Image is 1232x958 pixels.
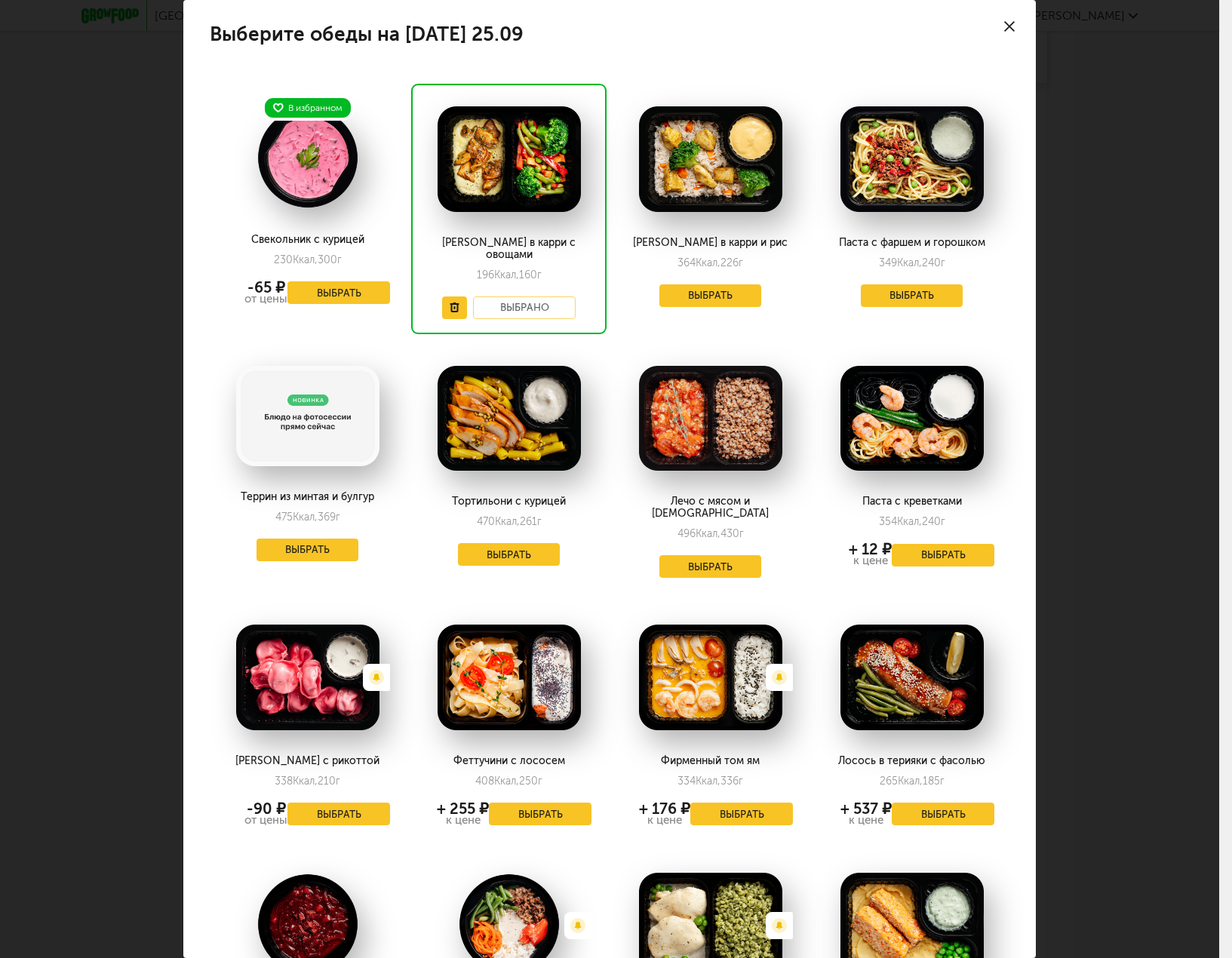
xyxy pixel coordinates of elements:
span: г [739,775,743,788]
span: г [337,253,342,266]
div: 408 250 [475,775,542,788]
img: big_A3yx2kA4FlQHMINr.png [840,366,984,471]
div: -90 ₽ [244,803,287,815]
div: + 12 ₽ [849,543,892,555]
span: г [336,511,340,524]
span: Ккал, [696,527,720,540]
div: Феттучини с лососем [426,755,591,767]
span: г [537,269,542,281]
div: 265 185 [880,775,945,788]
div: 364 226 [677,256,743,269]
div: 334 336 [677,775,743,788]
button: Выбрать [287,281,390,304]
img: big_ov0fQpJedbAEzI90.png [438,106,581,212]
span: Ккал, [696,775,720,788]
img: big_tsROXB5P9kwqKV4s.png [236,625,379,730]
div: 470 261 [477,515,542,528]
span: г [537,515,542,528]
span: Ккал, [494,775,519,788]
span: Ккал, [898,775,923,788]
button: Выбрать [257,539,359,561]
button: Выбрать [892,544,994,567]
span: г [739,256,743,269]
div: 349 240 [879,256,945,269]
button: Выбрать [489,803,591,825]
span: Ккал, [897,515,922,528]
div: 496 430 [677,527,744,540]
div: Паста с фаршем и горошком [829,237,994,249]
span: Ккал, [494,269,519,281]
span: г [941,515,945,528]
div: Лосось в терияки с фасолью [829,755,994,767]
div: Свекольник с курицей [225,234,390,246]
h4: Выберите обеды на [DATE] 25.09 [210,26,524,42]
button: Выбрать [458,543,561,566]
div: 475 369 [275,511,340,524]
button: Выбрать [690,803,793,825]
span: Ккал, [293,511,318,524]
div: к цене [437,815,489,826]
button: Выбрать [892,803,994,825]
div: от цены [244,815,287,826]
span: г [940,775,945,788]
span: Ккал, [696,256,720,269]
div: 196 160 [477,269,542,281]
button: Выбрать [659,284,762,307]
div: [PERSON_NAME] с рикоттой [225,755,390,767]
div: Фирменный том ям [628,755,793,767]
button: Выбрать [287,803,390,825]
div: к цене [849,555,892,567]
div: 230 300 [274,253,342,266]
button: Выбрать [861,284,963,307]
img: big_zfTIOZEUAEpp1bIA.png [438,625,581,730]
span: г [538,775,542,788]
span: Ккал, [293,253,318,266]
div: В избранном [262,95,354,121]
img: big_noimage.png [236,366,379,466]
span: г [941,256,945,269]
div: Лечо с мясом и [DEMOGRAPHIC_DATA] [628,496,793,520]
img: big_GR9uAnlXV1NwUdsy.png [438,366,581,471]
img: big_UJ6eXCyCrJ1P9zEK.png [639,625,782,730]
span: Ккал, [293,775,318,788]
div: к цене [639,815,690,826]
span: г [739,527,744,540]
div: Тортильони с курицей [426,496,591,508]
div: + 255 ₽ [437,803,489,815]
div: [PERSON_NAME] в карри с овощами [426,237,591,261]
button: Выбрать [659,555,762,578]
img: big_JAvW54z5Y4bj1Dys.png [639,106,782,212]
div: + 537 ₽ [840,803,892,815]
div: + 176 ₽ [639,803,690,815]
div: Паста с креветками [829,496,994,508]
div: -65 ₽ [244,281,287,293]
span: г [336,775,340,788]
img: big_H5sgcj8XkdOzYbdb.png [639,366,782,471]
div: к цене [840,815,892,826]
div: 338 210 [275,775,340,788]
div: [PERSON_NAME] в карри и рис [628,237,793,249]
span: Ккал, [897,256,922,269]
img: big_N6rXserNhu5ccCnH.png [236,106,379,209]
span: Ккал, [495,515,520,528]
div: от цены [244,293,287,305]
img: big_PWyqym2mdqCAeLXC.png [840,625,984,730]
img: big_FgJSr7B3ozDRyQjY.png [840,106,984,212]
div: 354 240 [879,515,945,528]
div: Террин из минтая и булгур [225,491,390,503]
